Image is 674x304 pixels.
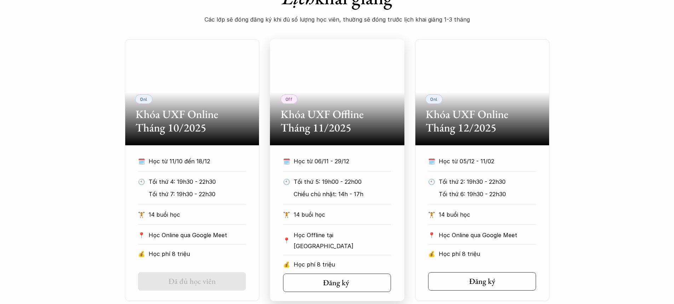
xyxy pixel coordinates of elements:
p: Học phí 8 triệu [294,259,391,270]
p: 14 buổi học [439,209,536,220]
p: Học từ 06/11 - 29/12 [294,156,378,166]
p: 🕙 [283,176,290,187]
p: Chiều chủ nhật: 14h - 17h [294,189,391,199]
p: Học Offline tại [GEOGRAPHIC_DATA] [294,230,391,251]
p: 14 buổi học [149,209,246,220]
p: 🕙 [428,176,435,187]
p: Onl [140,97,148,101]
p: 🏋️ [428,209,435,220]
p: Tối thứ 4: 19h30 - 22h30 [149,176,246,187]
p: 🗓️ [283,156,290,166]
p: 🕙 [138,176,145,187]
h2: Khóa UXF Online Tháng 12/2025 [426,107,539,135]
p: 🗓️ [428,156,435,166]
p: 📍 [283,237,290,244]
p: Onl [430,97,438,101]
h5: Đăng ký [469,277,495,286]
p: 🏋️ [283,209,290,220]
h2: Khóa UXF Offline Tháng 11/2025 [281,107,394,135]
p: Các lớp sẽ đóng đăng ký khi đủ số lượng học viên, thường sẽ đóng trước lịch khai giảng 1-3 tháng [196,14,479,25]
p: 💰 [428,249,435,259]
p: 📍 [428,232,435,239]
p: Học phí 8 triệu [439,249,536,259]
p: Tối thứ 5: 19h00 - 22h00 [294,176,391,187]
p: Học từ 11/10 đến 18/12 [149,156,233,166]
p: Tối thứ 2: 19h30 - 22h30 [439,176,536,187]
p: 🗓️ [138,156,145,166]
p: Tối thứ 6: 19h30 - 22h30 [439,189,536,199]
p: Học phí 8 triệu [149,249,246,259]
p: 📍 [138,232,145,239]
p: 14 buổi học [294,209,391,220]
p: 💰 [138,249,145,259]
p: Học từ 05/12 - 11/02 [439,156,523,166]
p: Học Online qua Google Meet [149,230,246,240]
h5: Đăng ký [323,278,349,287]
p: Off [286,97,293,101]
p: Tối thứ 7: 19h30 - 22h30 [149,189,246,199]
p: 🏋️ [138,209,145,220]
p: 💰 [283,259,290,270]
h5: Đã đủ học viên [168,277,216,286]
p: Học Online qua Google Meet [439,230,536,240]
a: Đăng ký [428,272,536,291]
h2: Khóa UXF Online Tháng 10/2025 [136,107,249,135]
a: Đăng ký [283,274,391,292]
